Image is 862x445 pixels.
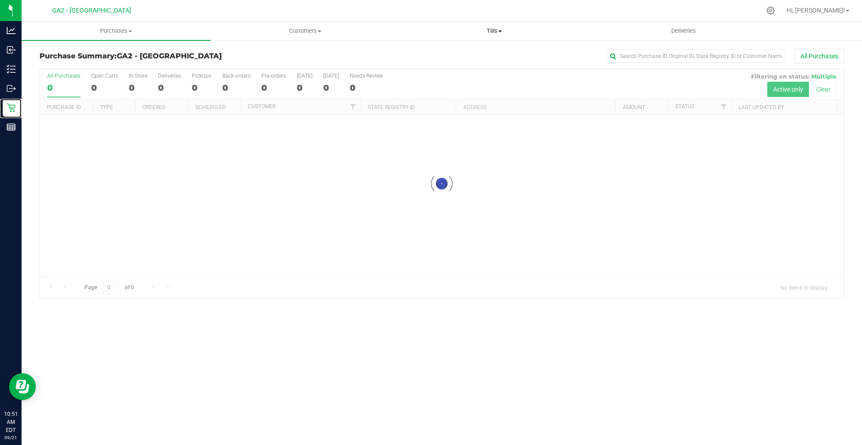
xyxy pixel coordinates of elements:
input: Search Purchase ID, Original ID, State Registry ID or Customer Name... [606,49,786,63]
inline-svg: Inbound [7,45,16,54]
inline-svg: Analytics [7,26,16,35]
inline-svg: Retail [7,103,16,112]
a: Purchases [22,22,211,40]
span: Tills [400,27,588,35]
h3: Purchase Summary: [40,52,308,60]
a: Customers [211,22,400,40]
span: Purchases [22,27,211,35]
iframe: Resource center [9,373,36,400]
a: Tills [400,22,589,40]
p: 09/21 [4,434,18,441]
span: Customers [211,27,399,35]
div: Manage settings [765,6,776,15]
inline-svg: Reports [7,123,16,132]
inline-svg: Outbound [7,84,16,93]
p: 10:51 AM EDT [4,410,18,434]
inline-svg: Inventory [7,65,16,74]
span: GA2 - [GEOGRAPHIC_DATA] [52,7,131,14]
a: Deliveries [589,22,778,40]
button: All Purchases [795,48,844,64]
span: Hi, [PERSON_NAME]! [787,7,845,14]
span: Deliveries [659,27,708,35]
span: GA2 - [GEOGRAPHIC_DATA] [117,52,222,60]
